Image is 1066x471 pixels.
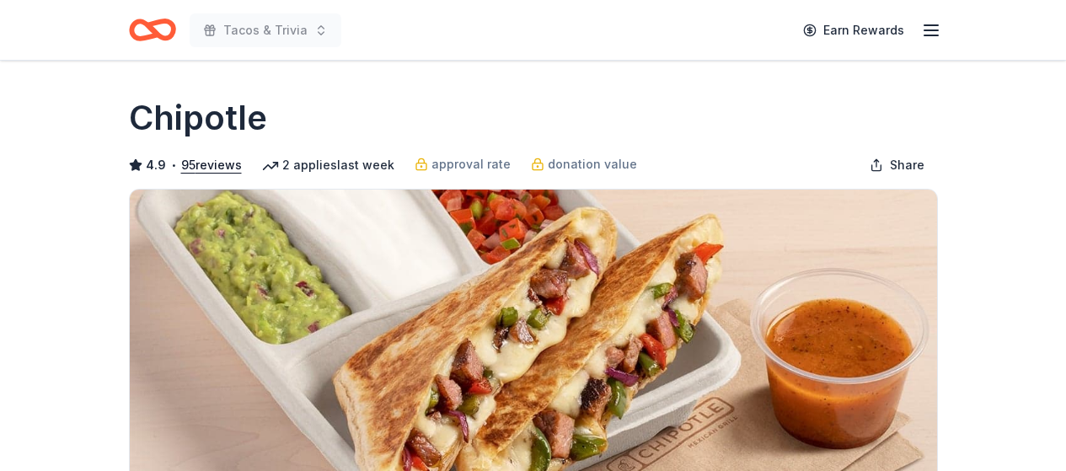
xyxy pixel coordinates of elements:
[531,154,637,174] a: donation value
[223,20,308,40] span: Tacos & Trivia
[129,94,267,142] h1: Chipotle
[793,15,914,45] a: Earn Rewards
[890,155,924,175] span: Share
[146,155,166,175] span: 4.9
[415,154,511,174] a: approval rate
[431,154,511,174] span: approval rate
[129,10,176,50] a: Home
[262,155,394,175] div: 2 applies last week
[170,158,176,172] span: •
[181,155,242,175] button: 95reviews
[548,154,637,174] span: donation value
[856,148,938,182] button: Share
[190,13,341,47] button: Tacos & Trivia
